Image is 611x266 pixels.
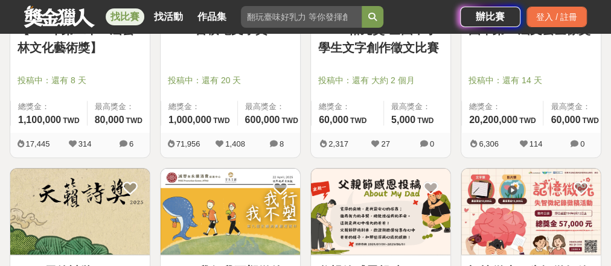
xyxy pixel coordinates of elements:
input: 翻玩臺味好乳力 等你發揮創意！ [241,6,362,28]
span: TWD [350,116,366,125]
span: 總獎金： [469,101,536,113]
span: TWD [213,116,229,125]
span: 投稿中：還有 20 天 [168,74,293,87]
a: 2025 裕元獎-全國中小學生文字創作徵文比賽 [318,21,443,57]
img: Cover Image [461,168,601,255]
span: 總獎金： [319,101,376,113]
span: 5,000 [391,115,415,125]
span: TWD [63,116,79,125]
span: 60,000 [319,115,348,125]
span: 8 [280,139,284,148]
span: 投稿中：還有 大約 2 個月 [318,74,443,87]
span: 最高獎金： [245,101,298,113]
span: TWD [126,116,142,125]
span: TWD [281,116,298,125]
span: 1,000,000 [168,115,211,125]
span: 20,200,000 [469,115,517,125]
img: Cover Image [311,168,450,255]
span: 71,956 [176,139,200,148]
span: 27 [381,139,389,148]
div: 登入 / 註冊 [526,7,587,27]
span: 最高獎金： [551,101,598,113]
span: TWD [582,116,598,125]
a: 找活動 [149,8,188,25]
a: 辦比賽 [460,7,520,27]
img: Cover Image [10,168,150,255]
span: 1,100,000 [18,115,61,125]
span: 總獎金： [168,101,230,113]
span: TWD [519,116,536,125]
span: 最高獎金： [95,101,142,113]
span: 314 [78,139,92,148]
span: 600,000 [245,115,280,125]
span: 最高獎金： [391,101,443,113]
span: TWD [417,116,433,125]
span: 17,445 [26,139,50,148]
span: 2,317 [328,139,348,148]
span: 6,306 [479,139,499,148]
a: 找比賽 [106,8,144,25]
span: 1,408 [225,139,245,148]
span: 投稿中：還有 14 天 [469,74,593,87]
span: 6 [129,139,133,148]
span: 114 [529,139,543,148]
img: Cover Image [161,168,300,255]
span: 投稿中：還有 8 天 [18,74,142,87]
span: 80,000 [95,115,124,125]
span: 0 [430,139,434,148]
span: 總獎金： [18,101,80,113]
a: 作品集 [193,8,231,25]
span: 60,000 [551,115,580,125]
span: 0 [580,139,584,148]
a: 【114年第二十一屆雲林文化藝術獎】 [18,21,142,57]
